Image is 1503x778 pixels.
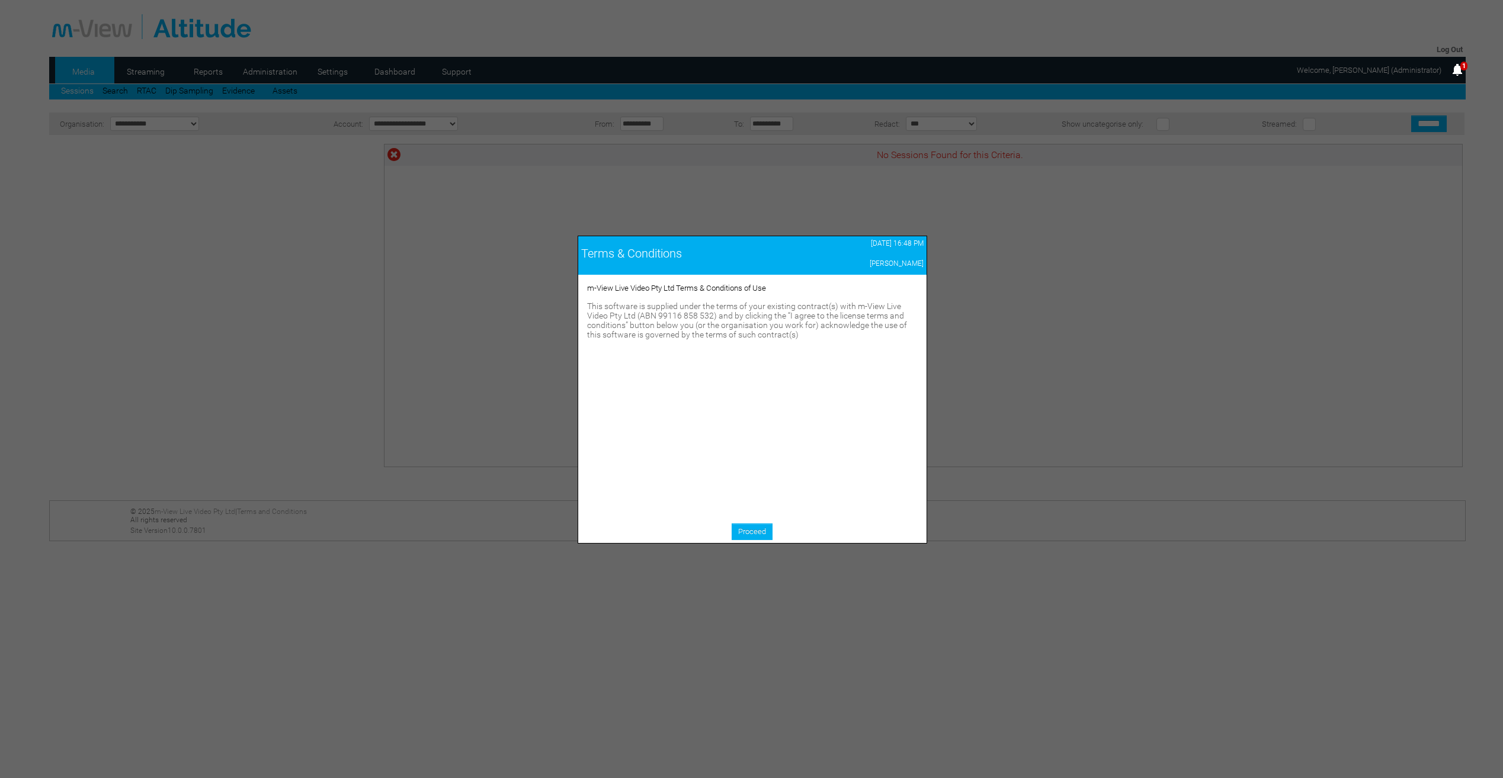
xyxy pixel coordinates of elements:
img: bell25.png [1450,63,1464,77]
td: [DATE] 16:48 PM [801,236,926,250]
span: m-View Live Video Pty Ltd Terms & Conditions of Use [587,284,766,292]
span: This software is supplied under the terms of your existing contract(s) with m-View Live Video Pty... [587,301,907,339]
td: [PERSON_NAME] [801,256,926,271]
a: Proceed [732,523,773,540]
div: Terms & Conditions [581,246,799,261]
span: 1 [1460,62,1467,70]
